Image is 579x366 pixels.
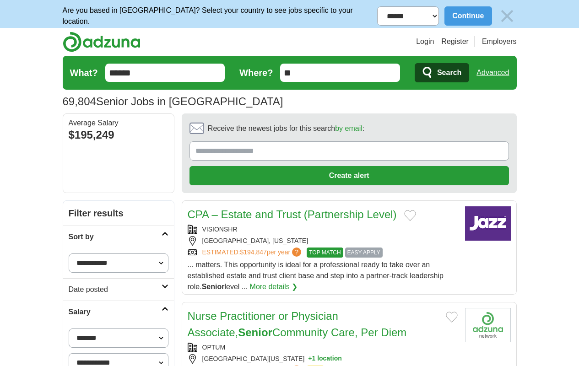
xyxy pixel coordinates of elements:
h2: Filter results [63,201,174,226]
img: Company logo [465,206,511,241]
span: ... matters. This opportunity is ideal for a professional ready to take over an established estat... [188,261,444,291]
span: ? [292,248,301,257]
div: VISIONSHR [188,225,458,234]
span: Search [437,64,461,82]
span: $194,847 [240,248,266,256]
label: What? [70,66,98,80]
a: Advanced [476,64,509,82]
button: Add to favorite jobs [404,210,416,221]
a: Employers [482,36,517,47]
h2: Salary [69,307,162,318]
button: Continue [444,6,492,26]
strong: Senior [238,326,272,339]
div: Average Salary [69,119,168,127]
div: [GEOGRAPHIC_DATA], [US_STATE] [188,236,458,246]
img: Company logo [465,308,511,342]
div: [GEOGRAPHIC_DATA][US_STATE] [188,354,458,364]
div: OPTUM [188,343,458,352]
strong: Senior [202,283,225,291]
h2: Date posted [69,284,162,295]
img: icon_close_no_bg.svg [498,6,517,26]
a: Register [441,36,469,47]
a: CPA – Estate and Trust (Partnership Level) [188,208,397,221]
h1: Senior Jobs in [GEOGRAPHIC_DATA] [63,95,283,108]
button: Create alert [189,166,509,185]
label: Where? [239,66,273,80]
span: EASY APPLY [345,248,383,258]
a: Nurse Practitioner or Physician Associate,SeniorCommunity Care, Per Diem [188,310,407,339]
a: More details ❯ [250,281,298,292]
img: Adzuna logo [63,32,141,52]
span: + [308,354,312,364]
a: ESTIMATED:$194,847per year? [202,248,303,258]
button: Search [415,63,469,82]
button: +1 location [308,354,342,364]
a: Salary [63,301,174,323]
a: Date posted [63,278,174,301]
h2: Sort by [69,231,162,242]
a: Login [416,36,434,47]
span: 69,804 [63,93,96,110]
p: Are you based in [GEOGRAPHIC_DATA]? Select your country to see jobs specific to your location. [63,5,378,27]
span: Receive the newest jobs for this search : [208,123,364,134]
a: Sort by [63,226,174,248]
a: by email [335,124,363,132]
button: Add to favorite jobs [446,312,458,323]
span: TOP MATCH [307,248,343,258]
div: $195,249 [69,127,168,143]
